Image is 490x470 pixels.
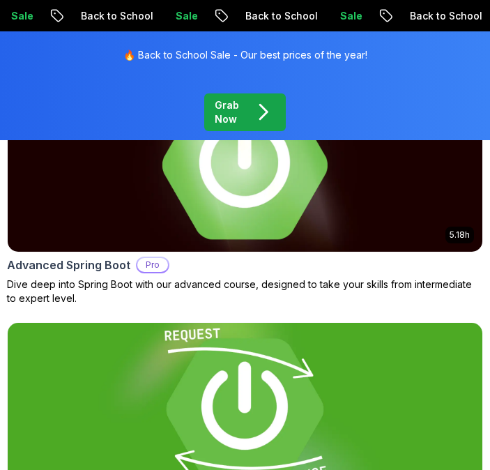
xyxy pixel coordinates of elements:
p: Grab Now [215,98,240,126]
p: Back to School [69,9,164,23]
p: Pro [137,258,168,272]
p: 🔥 Back to School Sale - Our best prices of the year! [123,48,367,62]
a: Advanced Spring Boot card5.18hAdvanced Spring BootProDive deep into Spring Boot with our advanced... [7,78,483,305]
p: Sale [164,9,208,23]
p: Dive deep into Spring Boot with our advanced course, designed to take your skills from intermedia... [7,278,483,305]
h2: Advanced Spring Boot [7,257,130,273]
p: Sale [328,9,373,23]
p: Back to School [233,9,328,23]
p: 5.18h [450,229,470,241]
